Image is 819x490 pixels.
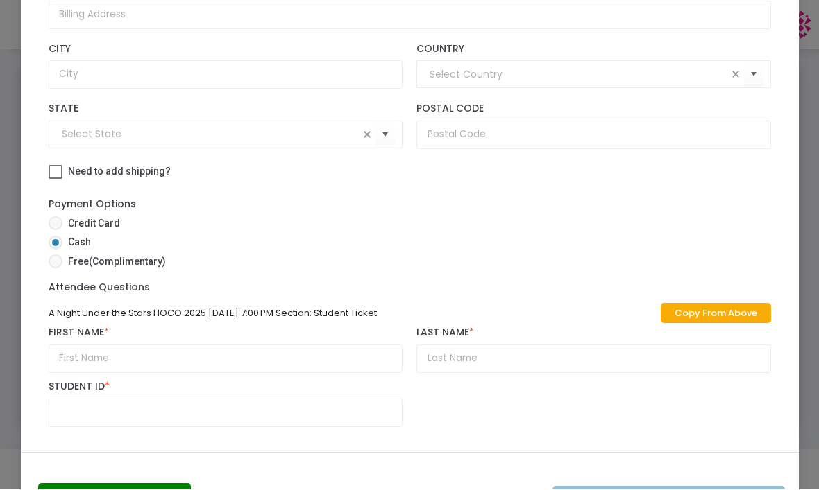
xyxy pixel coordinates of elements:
[49,327,403,340] label: First Name
[359,127,375,143] span: clear
[661,304,771,324] a: Copy From Above
[49,307,377,320] span: A Night Under the Stars HOCO 2025 [DATE] 7:00 PM Section: Student Ticket
[49,44,403,56] label: City
[744,61,763,89] button: Select
[416,345,771,374] input: Last Name
[62,255,166,270] span: Free
[416,121,771,150] input: Postal Code
[375,121,395,149] button: Select
[89,256,166,268] span: (Complimentary)
[416,103,771,116] label: Postal Code
[430,68,727,82] input: Select Country
[49,1,771,30] input: Billing Address
[62,236,91,250] span: Cash
[62,217,120,231] span: Credit Card
[49,345,403,374] input: First Name
[416,327,771,340] label: Last Name
[49,381,110,394] label: Student ID
[62,128,360,142] input: Select State
[49,198,136,212] label: Payment Options
[727,67,744,83] span: clear
[68,166,171,177] span: Need to add shipping?
[49,103,403,116] label: State
[416,44,771,56] label: Country
[49,61,403,89] input: City
[49,281,150,295] label: Attendee Questions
